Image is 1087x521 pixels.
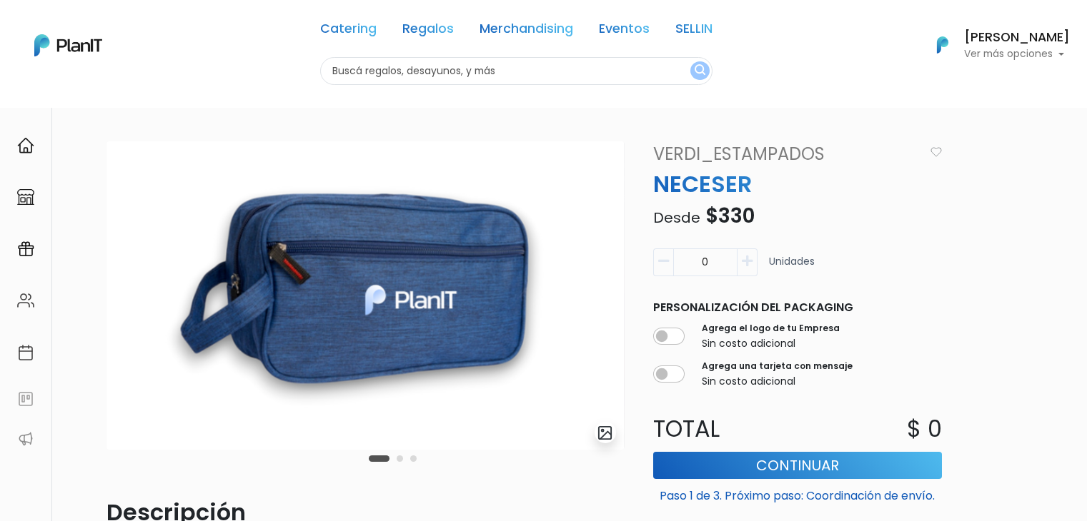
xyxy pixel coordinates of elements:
[702,374,853,389] p: Sin costo adicional
[17,390,34,408] img: feedback-78b5a0c8f98aac82b08bfc38622c3050aee476f2c9584af64705fc4e61158814.svg
[705,202,755,230] span: $330
[369,455,389,462] button: Carousel Page 1 (Current Slide)
[17,292,34,309] img: people-662611757002400ad9ed0e3c099ab2801c6687ba6c219adb57efc949bc21e19d.svg
[927,29,958,61] img: PlanIt Logo
[320,23,377,40] a: Catering
[17,188,34,206] img: marketplace-4ceaa7011d94191e9ded77b95e3339b90024bf715f7c57f8cf31f2d8c509eaba.svg
[106,141,625,450] img: Captura_de_pantalla_2025-03-13_155937.png
[365,450,420,467] div: Carousel Pagination
[964,31,1070,44] h6: [PERSON_NAME]
[17,344,34,361] img: calendar-87d922413cdce8b2cf7b7f5f62616a5cf9e4887200fb71536465627b3292af00.svg
[653,482,942,505] p: Paso 1 de 3. Próximo paso: Coordinación de envío.
[320,57,713,85] input: Buscá regalos, desayunos, y más
[930,147,942,157] img: heart_icon
[964,49,1070,59] p: Ver más opciones
[397,455,403,462] button: Carousel Page 2
[653,299,942,316] p: Personalización del packaging
[599,23,650,40] a: Eventos
[34,34,102,56] img: PlanIt Logo
[597,425,613,441] img: gallery-light
[17,430,34,447] img: partners-52edf745621dab592f3b2c58e3bca9d71375a7ef29c3b500c9f145b62cc070d4.svg
[653,452,942,479] button: Continuar
[675,23,713,40] a: SELLIN
[702,360,853,373] label: Agrega una tarjeta con mensaje
[17,241,34,258] img: campaigns-02234683943229c281be62815700db0a1741e53638e28bf9629b52c665b00959.svg
[645,167,950,201] p: NECESER
[17,137,34,154] img: home-e721727adea9d79c4d83392d1f703f7f8bce08238fde08b1acbfd93340b81755.svg
[653,208,700,228] span: Desde
[907,412,942,446] p: $ 0
[702,336,840,351] p: Sin costo adicional
[645,412,798,446] p: Total
[769,254,815,282] p: Unidades
[480,23,573,40] a: Merchandising
[410,455,417,462] button: Carousel Page 3
[702,322,840,335] label: Agrega el logo de tu Empresa
[645,141,925,167] a: VERDI_ESTAMPADOS
[402,23,454,40] a: Regalos
[695,64,705,78] img: search_button-432b6d5273f82d61273b3651a40e1bd1b912527efae98b1b7a1b2c0702e16a8d.svg
[918,26,1070,64] button: PlanIt Logo [PERSON_NAME] Ver más opciones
